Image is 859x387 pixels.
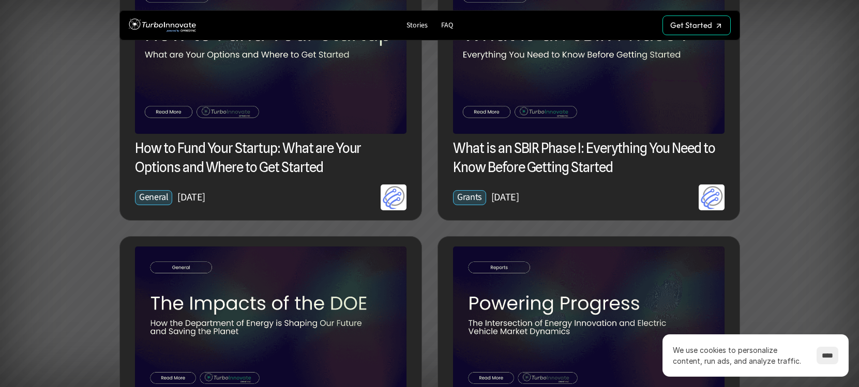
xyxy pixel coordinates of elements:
[662,16,731,35] a: Get Started
[441,21,453,30] p: FAQ
[402,19,432,33] a: Stories
[406,21,428,30] p: Stories
[437,19,457,33] a: FAQ
[129,16,196,35] img: TurboInnovate Logo
[673,345,806,366] p: We use cookies to personalize content, run ads, and analyze traffic.
[670,21,712,30] p: Get Started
